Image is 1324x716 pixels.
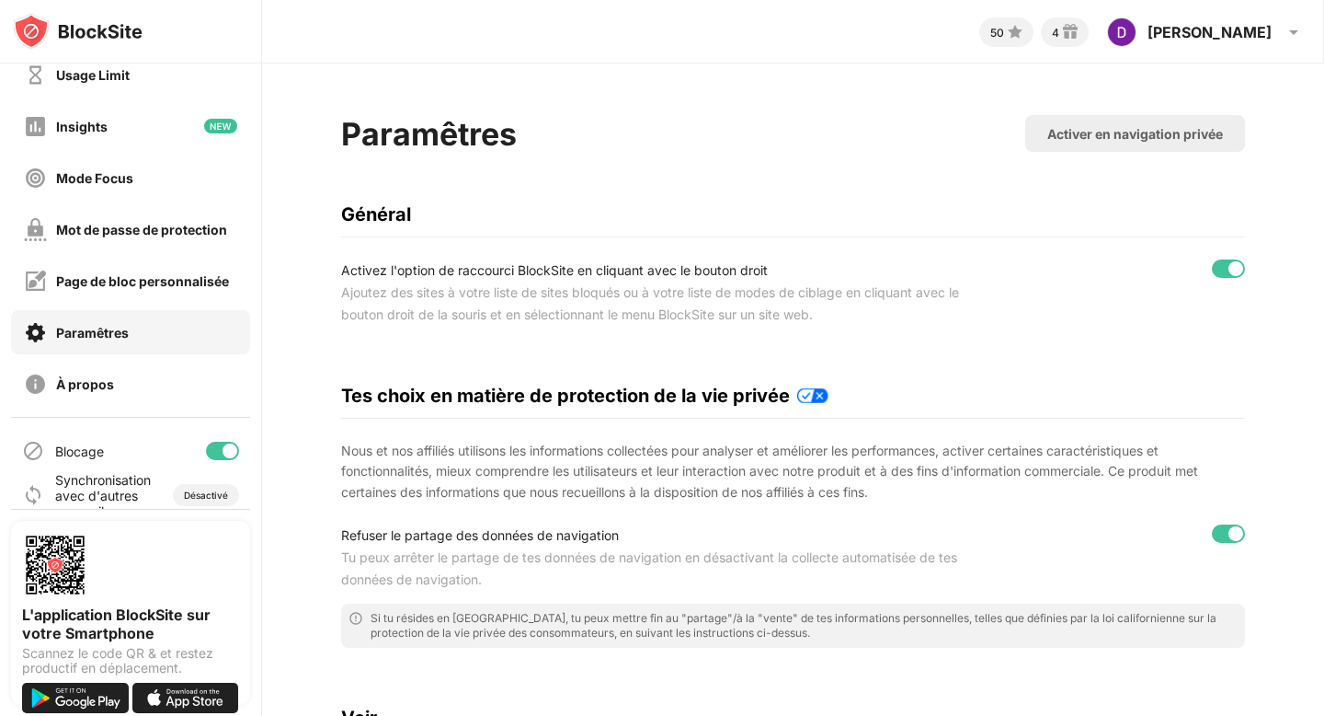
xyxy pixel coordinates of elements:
[371,611,1237,641] div: Si tu résides en [GEOGRAPHIC_DATA], tu peux mettre fin au "partage"/à la "vente" de tes informati...
[348,611,363,626] img: error-circle-outline.svg
[56,170,133,186] div: Mode Focus
[56,119,108,134] div: Insights
[1059,21,1081,43] img: reward-small.svg
[55,444,104,459] div: Blocage
[22,440,44,462] img: blocking-icon.svg
[55,472,150,519] div: Synchronisation avec d'autres appareils
[1107,17,1136,47] img: ACg8ocJhkqHyjZsu_QGhICGR5nH3vVCLG3t1x8BxVz-iYwCx22m1Zg=s96-c
[24,167,47,190] img: focus-off.svg
[56,67,130,83] div: Usage Limit
[341,282,974,326] div: Ajoutez des sites à votre liste de sites bloqués ou à votre liste de modes de ciblage en cliquant...
[56,376,114,392] div: À propos
[1052,26,1059,40] div: 4
[22,606,239,642] div: L'application BlockSite sur votre Smartphone
[56,325,129,341] div: Paramêtres
[1004,21,1026,43] img: points-small.svg
[22,683,129,713] img: get-it-on-google-play.svg
[341,547,974,591] div: Tu peux arrêter le partage de tes données de navigation en désactivant la collecte automatisée de...
[22,646,239,676] div: Scannez le code QR & et restez productif en déplacement.
[24,270,47,293] img: customize-block-page-off.svg
[341,203,1244,225] div: Général
[56,222,227,237] div: Mot de passe de protection
[13,13,143,50] img: logo-blocksite.svg
[204,119,237,133] img: new-icon.svg
[22,484,44,506] img: sync-icon.svg
[341,385,1244,407] div: Tes choix en matière de protection de la vie privée
[24,64,47,87] img: time-usage-off.svg
[24,218,47,241] img: password-protection-off.svg
[341,115,517,153] div: Paramêtres
[56,273,229,289] div: Page de bloc personnalisée
[341,260,974,282] div: Activez l'option de raccourci BlockSite en cliquant avec le bouton droit
[22,532,88,598] img: options-page-qr-code.png
[24,321,47,344] img: settings-on.svg
[1147,23,1272,41] div: [PERSON_NAME]
[184,490,228,501] div: Désactivé
[797,388,828,403] img: privacy-policy-updates.svg
[1047,126,1223,142] div: Activer en navigation privée
[132,683,239,713] img: download-on-the-app-store.svg
[990,26,1004,40] div: 50
[24,373,47,396] img: about-off.svg
[341,525,974,547] div: Refuser le partage des données de navigation
[24,115,47,138] img: insights-off.svg
[341,441,1244,502] div: Nous et nos affiliés utilisons les informations collectées pour analyser et améliorer les perform...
